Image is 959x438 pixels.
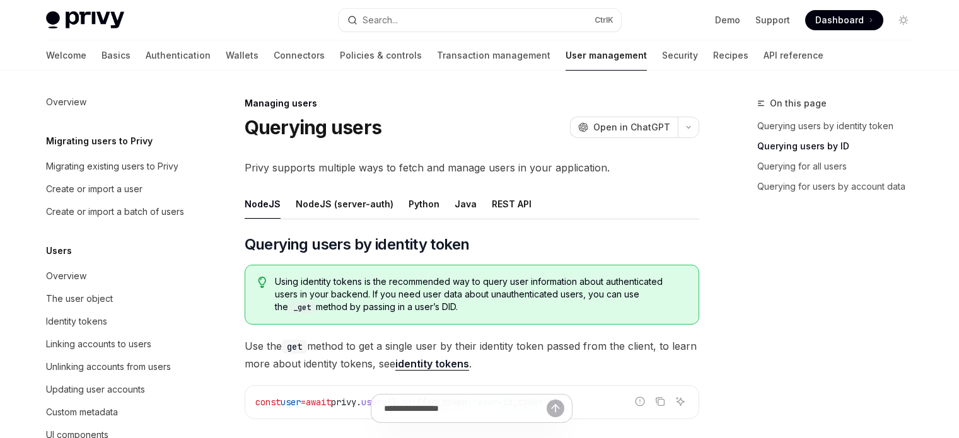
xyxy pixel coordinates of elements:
[245,234,470,255] span: Querying users by identity token
[46,95,86,110] div: Overview
[46,268,86,284] div: Overview
[662,40,698,71] a: Security
[275,275,685,314] span: Using identity tokens is the recommended way to query user information about authenticated users ...
[770,96,827,111] span: On this page
[46,337,151,352] div: Linking accounts to users
[146,40,211,71] a: Authentication
[595,15,613,25] span: Ctrl K
[363,13,398,28] div: Search...
[805,10,883,30] a: Dashboard
[46,243,72,258] h5: Users
[570,117,678,138] button: Open in ChatGPT
[46,291,113,306] div: The user object
[755,14,790,26] a: Support
[437,40,550,71] a: Transaction management
[36,155,197,178] a: Migrating existing users to Privy
[245,116,382,139] h1: Querying users
[46,40,86,71] a: Welcome
[36,178,197,200] a: Create or import a user
[36,355,197,378] a: Unlinking accounts from users
[36,401,197,424] a: Custom metadata
[36,287,197,310] a: The user object
[492,189,532,219] button: REST API
[245,189,281,219] button: NodeJS
[547,400,564,417] button: Send message
[339,9,621,32] button: Open search
[893,10,914,30] button: Toggle dark mode
[713,40,748,71] a: Recipes
[593,121,670,134] span: Open in ChatGPT
[36,265,197,287] a: Overview
[46,11,124,29] img: light logo
[288,301,316,314] code: _get
[757,156,924,176] a: Querying for all users
[258,277,267,288] svg: Tip
[36,200,197,223] a: Create or import a batch of users
[46,134,153,149] h5: Migrating users to Privy
[46,159,178,174] div: Migrating existing users to Privy
[340,40,422,71] a: Policies & controls
[36,310,197,333] a: Identity tokens
[282,340,307,354] code: get
[409,189,439,219] button: Python
[757,136,924,156] a: Querying users by ID
[274,40,325,71] a: Connectors
[46,382,145,397] div: Updating user accounts
[815,14,864,26] span: Dashboard
[46,182,142,197] div: Create or import a user
[296,189,393,219] button: NodeJS (server-auth)
[245,97,699,110] div: Managing users
[226,40,259,71] a: Wallets
[36,333,197,355] a: Linking accounts to users
[46,204,184,219] div: Create or import a batch of users
[566,40,647,71] a: User management
[764,40,823,71] a: API reference
[245,159,699,176] span: Privy supports multiple ways to fetch and manage users in your application.
[395,357,469,371] a: identity tokens
[36,91,197,113] a: Overview
[715,14,740,26] a: Demo
[46,359,171,374] div: Unlinking accounts from users
[757,176,924,197] a: Querying for users by account data
[384,395,547,422] input: Ask a question...
[757,116,924,136] a: Querying users by identity token
[455,189,477,219] button: Java
[46,314,107,329] div: Identity tokens
[245,337,699,372] span: Use the method to get a single user by their identity token passed from the client, to learn more...
[46,405,118,420] div: Custom metadata
[102,40,131,71] a: Basics
[36,378,197,401] a: Updating user accounts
